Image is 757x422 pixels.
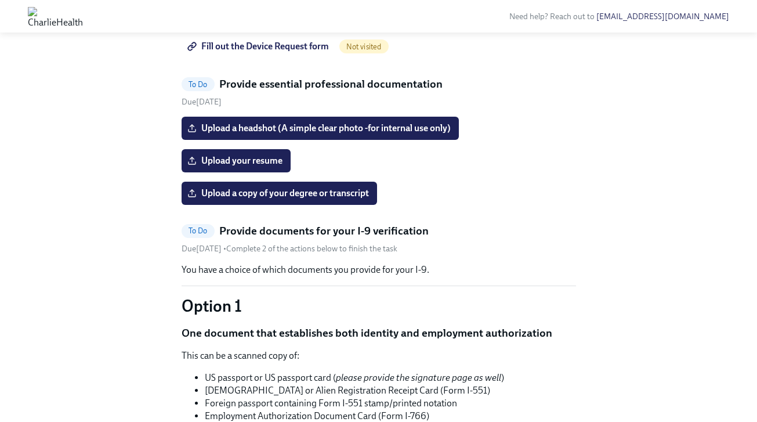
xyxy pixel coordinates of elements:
a: To DoProvide essential professional documentationDue[DATE] [182,77,576,107]
label: Upload your resume [182,149,291,172]
span: Upload a copy of your degree or transcript [190,187,369,199]
div: • Complete 2 of the actions below to finish the task [182,243,397,254]
li: [DEMOGRAPHIC_DATA] or Alien Registration Receipt Card (Form I-551) [205,384,576,397]
span: Due [DATE] [182,97,222,107]
span: Upload your resume [190,155,282,167]
span: To Do [182,226,215,235]
span: To Do [182,80,215,89]
p: Option 1 [182,295,576,316]
em: please provide the signature page as well [336,372,501,383]
span: Need help? Reach out to [509,12,729,21]
span: Upload a headshot (A simple clear photo -for internal use only) [190,122,451,134]
li: US passport or US passport card ( ) [205,371,576,384]
span: Friday, October 3rd 2025, 8:00 am [182,244,223,254]
li: Foreign passport containing Form I-551 stamp/printed notation [205,397,576,410]
a: Fill out the Device Request form [182,35,337,58]
h5: Provide documents for your I-9 verification [219,223,429,239]
span: Not visited [339,42,389,51]
label: Upload a headshot (A simple clear photo -for internal use only) [182,117,459,140]
label: Upload a copy of your degree or transcript [182,182,377,205]
p: You have a choice of which documents you provide for your I-9. [182,264,576,276]
a: To DoProvide documents for your I-9 verificationDue[DATE] •Complete 2 of the actions below to fin... [182,223,576,254]
p: This can be a scanned copy of: [182,349,576,362]
a: [EMAIL_ADDRESS][DOMAIN_NAME] [596,12,729,21]
span: Fill out the Device Request form [190,41,329,52]
h5: Provide essential professional documentation [219,77,443,92]
p: One document that establishes both identity and employment authorization [182,326,576,341]
img: CharlieHealth [28,7,83,26]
